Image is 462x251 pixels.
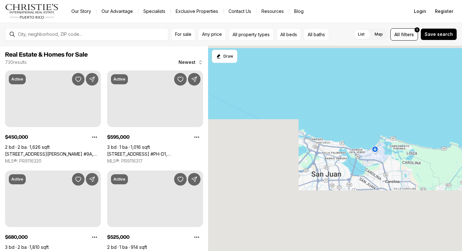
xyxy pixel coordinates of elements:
[304,28,329,41] button: All baths
[66,7,96,16] a: Our Story
[175,32,191,37] span: For sale
[174,173,187,186] button: Save Property: 5803 RAQUET CLUB CALLE TARTAK ISLA VERDE/CAROL
[5,4,59,19] img: logo
[5,60,27,65] p: 730 results
[11,177,23,182] p: Active
[353,29,370,40] label: List
[179,60,195,65] span: Newest
[416,27,418,32] span: 1
[174,73,187,86] button: Save Property: 200 SOL ST. #PH-D1
[401,31,414,38] span: filters
[394,31,400,38] span: All
[190,131,203,143] button: Property options
[421,28,457,40] button: Save search
[171,7,223,16] a: Exclusive Properties
[72,173,85,186] button: Save Property: 120 CARLOS F. CHARDON ST #1804S
[414,9,426,14] span: Login
[223,7,256,16] button: Contact Us
[96,7,138,16] a: Our Advantage
[5,52,88,58] span: Real Estate & Homes for Sale
[171,28,195,41] button: For sale
[107,151,203,157] a: 200 SOL ST. #PH-D1, OLD SAN JUAN PR, 00901
[88,131,101,143] button: Property options
[289,7,309,16] a: Blog
[5,151,101,157] a: 267 SAN JORGE AVE. #9A, SAN JUAN PR, 00912
[410,5,430,18] button: Login
[212,50,237,63] button: Start drawing
[228,28,274,41] button: All property types
[276,28,301,41] button: All beds
[390,28,418,41] button: Allfilters1
[425,32,453,37] span: Save search
[202,32,222,37] span: Any price
[256,7,289,16] a: Resources
[113,77,125,82] p: Active
[190,231,203,243] button: Property options
[138,7,170,16] a: Specialists
[72,73,85,86] button: Save Property: 267 SAN JORGE AVE. #9A
[113,177,125,182] p: Active
[175,56,207,69] button: Newest
[198,28,226,41] button: Any price
[431,5,457,18] button: Register
[11,77,23,82] p: Active
[370,29,388,40] label: Map
[88,231,101,243] button: Property options
[435,9,453,14] span: Register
